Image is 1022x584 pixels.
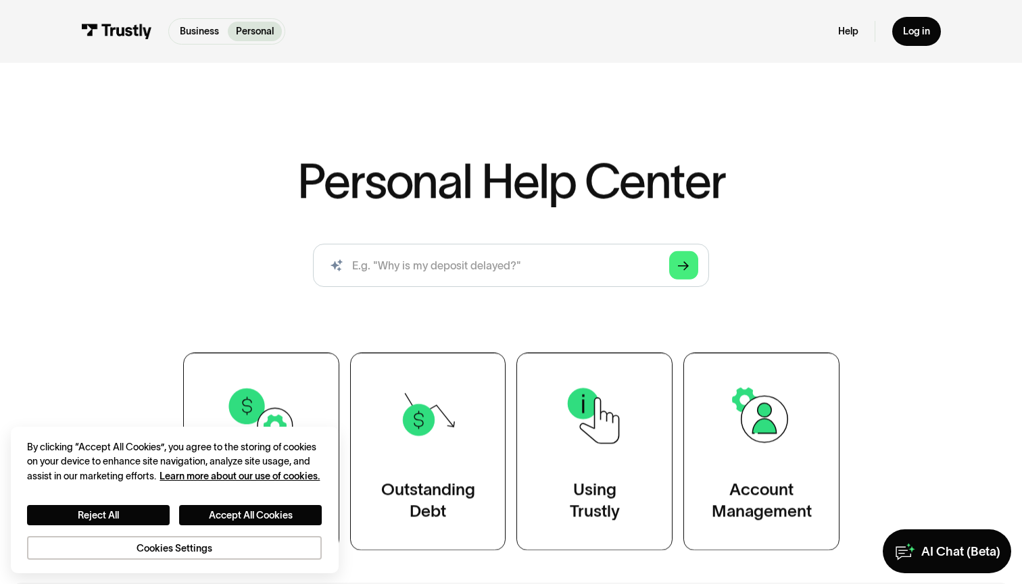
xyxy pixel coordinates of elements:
[183,352,339,550] a: TransactionSupport
[313,244,708,288] form: Search
[711,479,811,523] div: Account Management
[27,440,322,483] div: By clicking “Accept All Cookies”, you agree to the storing of cookies on your device to enhance s...
[172,22,227,41] a: Business
[11,427,338,573] div: Cookie banner
[27,505,170,525] button: Reject All
[236,24,274,38] p: Personal
[81,24,152,38] img: Trustly Logo
[297,158,725,206] h1: Personal Help Center
[228,22,282,41] a: Personal
[683,352,839,550] a: AccountManagement
[180,24,219,38] p: Business
[903,25,930,37] div: Log in
[27,440,322,560] div: Privacy
[27,536,322,559] button: Cookies Settings
[160,471,320,481] a: More information about your privacy, opens in a new tab
[921,543,1000,560] div: AI Chat (Beta)
[349,352,506,550] a: OutstandingDebt
[892,17,941,46] a: Log in
[313,244,708,288] input: search
[179,505,322,525] button: Accept All Cookies
[569,479,619,523] div: Using Trustly
[883,529,1011,573] a: AI Chat (Beta)
[516,352,673,550] a: UsingTrustly
[838,25,858,37] a: Help
[381,479,474,523] div: Outstanding Debt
